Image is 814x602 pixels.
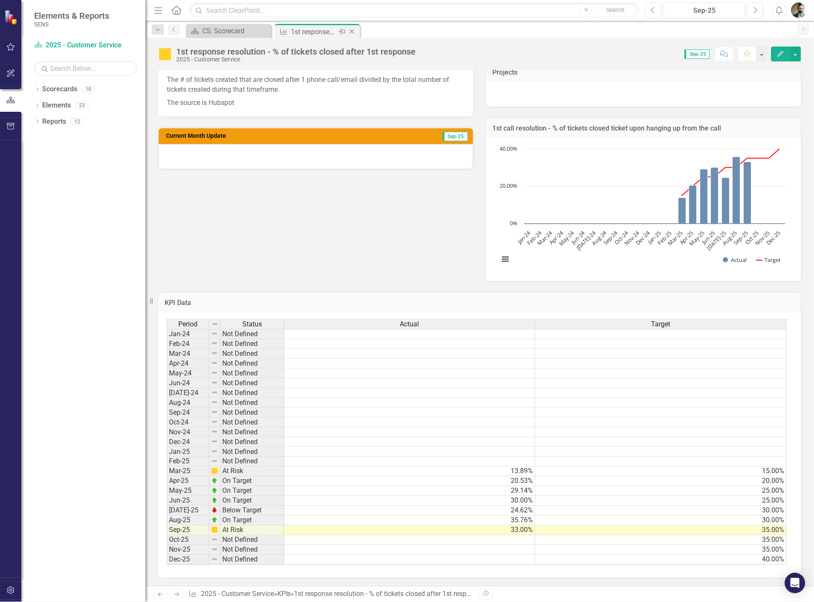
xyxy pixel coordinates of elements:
[221,447,284,457] td: Not Defined
[202,26,269,36] div: CS: Scorecard
[34,21,109,28] small: SENS
[765,256,781,264] text: Target
[664,3,745,18] button: Sep-25
[4,9,20,25] img: ClearPoint Strategy
[607,6,625,13] span: Search
[211,507,218,514] img: TnMDeAgwAPMxUmUi88jYAAAAAElFTkSuQmCC
[711,167,718,224] path: Jun-25, 30. Actual.
[221,496,284,506] td: On Target
[744,162,751,224] path: Sep-25, 33. Actual.
[221,418,284,428] td: Not Defined
[689,185,697,224] path: Apr-25, 20.53. Actual.
[167,75,465,96] p: The # of tickets created that are closed after 1 phone call/email divided by the total number of ...
[723,256,747,264] button: Show Actual
[500,253,512,265] button: View chart menu, Chart
[645,229,663,246] text: Jan-25
[785,573,805,593] div: Open Intercom Messenger
[211,350,218,357] img: 8DAGhfEEPCf229AAAAAElFTkSuQmCC
[211,556,218,563] img: 8DAGhfEEPCf229AAAAAElFTkSuQmCC
[721,229,739,247] text: Aug-25
[535,545,787,555] td: 35.00%
[211,369,218,376] img: 8DAGhfEEPCf229AAAAAElFTkSuQmCC
[535,477,787,486] td: 20.00%
[165,299,795,307] h3: KPI Data
[500,182,518,189] text: 20.00%
[42,101,71,111] a: Elements
[700,229,717,246] text: Jun-25
[167,388,209,398] td: [DATE]-24
[221,535,284,545] td: Not Defined
[634,229,652,247] text: Dec-24
[221,369,284,378] td: Not Defined
[167,447,209,457] td: Jan-25
[167,369,209,378] td: May-24
[284,526,535,535] td: 33.00%
[176,47,416,56] div: 1st response resolution - % of tickets closed after 1st response
[167,506,209,516] td: [DATE]-25
[284,477,535,486] td: 20.53%
[167,555,209,565] td: Dec-25
[602,229,619,247] text: Sep-24
[731,256,747,264] text: Actual
[722,177,730,224] path: Jul-25, 24.62. Actual.
[211,448,218,455] img: 8DAGhfEEPCf229AAAAAElFTkSuQmCC
[211,330,218,337] img: 8DAGhfEEPCf229AAAAAElFTkSuQmCC
[510,219,518,227] text: 0%
[221,378,284,388] td: Not Defined
[525,229,543,247] text: Feb-24
[167,96,465,108] p: The source is Hubspot
[277,590,291,598] a: KPIs
[535,526,787,535] td: 35.00%
[291,26,337,37] div: 1st response resolution - % of tickets closed after 1st response
[34,61,137,76] input: Search Below...
[535,535,787,545] td: 35.00%
[211,526,218,533] img: cBAA0RP0Y6D5n+AAAAAElFTkSuQmCC
[42,84,77,94] a: Scorecards
[705,229,728,252] text: [DATE]-25
[167,349,209,359] td: Mar-24
[547,229,565,246] text: Apr-24
[167,467,209,477] td: Mar-25
[791,3,807,18] img: Chad Molen
[221,408,284,418] td: Not Defined
[211,409,218,416] img: 8DAGhfEEPCf229AAAAAElFTkSuQmCC
[284,516,535,526] td: 35.76%
[167,428,209,437] td: Nov-24
[176,56,416,63] div: 2025 - Customer Service
[167,339,209,349] td: Feb-24
[75,102,89,109] div: 23
[211,340,218,347] img: 8DAGhfEEPCf229AAAAAElFTkSuQmCC
[211,389,218,396] img: 8DAGhfEEPCf229AAAAAElFTkSuQmCC
[211,536,218,543] img: 8DAGhfEEPCf229AAAAAElFTkSuQmCC
[211,477,218,484] img: zOikAAAAAElFTkSuQmCC
[211,379,218,386] img: 8DAGhfEEPCf229AAAAAElFTkSuQmCC
[167,457,209,467] td: Feb-25
[190,3,639,18] input: Search ClearPoint...
[569,229,587,246] text: Jun-24
[167,359,209,369] td: Apr-24
[211,546,218,553] img: 8DAGhfEEPCf229AAAAAElFTkSuQmCC
[535,506,787,516] td: 30.00%
[221,486,284,496] td: On Target
[733,157,740,224] path: Aug-25, 35.76. Actual.
[622,229,641,247] text: Nov-24
[535,555,787,565] td: 40.00%
[221,359,284,369] td: Not Defined
[211,497,218,504] img: zOikAAAAAElFTkSuQmCC
[515,229,532,246] text: Jan-24
[535,516,787,526] td: 30.00%
[535,467,787,477] td: 15.00%
[211,360,218,366] img: 8DAGhfEEPCf229AAAAAElFTkSuQmCC
[212,321,218,328] img: 8DAGhfEEPCf229AAAAAElFTkSuQmCC
[42,117,66,127] a: Reports
[284,496,535,506] td: 30.00%
[656,229,673,247] text: Feb-25
[732,229,750,247] text: Sep-25
[535,496,787,506] td: 25.00%
[221,349,284,359] td: Not Defined
[613,229,630,246] text: Oct-24
[167,545,209,555] td: Nov-25
[211,438,218,445] img: 8DAGhfEEPCf229AAAAAElFTkSuQmCC
[756,256,782,264] button: Show Target
[34,11,109,21] span: Elements & Reports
